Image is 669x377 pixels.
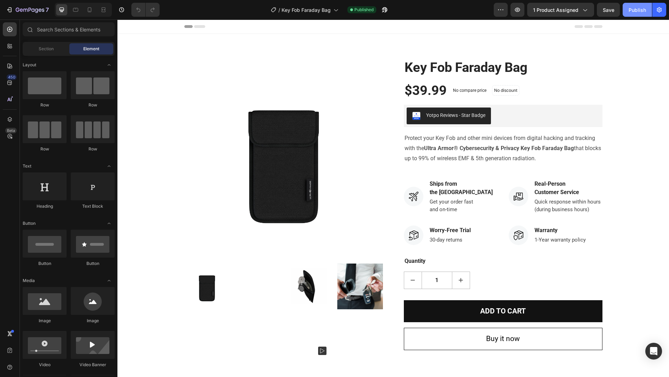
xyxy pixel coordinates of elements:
[312,160,375,169] p: Ships from
[71,362,115,368] div: Video Banner
[336,69,369,73] p: No compare price
[377,68,400,74] p: No discount
[645,343,662,360] div: Open Intercom Messenger
[7,74,17,80] div: 450
[117,20,669,377] iframe: Design area
[312,207,353,215] p: Worry-Free Trial
[287,114,484,144] p: Protect your Key Fob and other mini devices from digital hacking and tracking with the that block...
[286,39,485,57] h1: Key Fob Faraday Bag
[103,275,115,286] span: Toggle open
[623,3,652,17] button: Publish
[71,102,115,108] div: Row
[312,169,375,177] p: the [GEOGRAPHIC_DATA]
[103,59,115,71] span: Toggle open
[417,160,484,169] p: Real-Person
[71,260,115,267] div: Button
[46,6,49,14] p: 7
[304,252,335,269] input: quantity
[312,186,375,194] p: and on-time
[603,7,614,13] span: Save
[363,286,408,297] div: ADD TO CART
[23,146,67,152] div: Row
[278,6,280,14] span: /
[39,46,54,52] span: Section
[71,318,115,324] div: Image
[282,6,331,14] span: Key Fob Faraday Bag
[83,46,99,52] span: Element
[417,178,484,194] p: Quick response within hours (during business hours)
[23,163,31,169] span: Text
[629,6,646,14] div: Publish
[23,220,36,227] span: Button
[23,278,35,284] span: Media
[307,125,456,132] strong: Ultra Armor® Cybersecurity & Privacy Key Fob Faraday Bag
[597,3,620,17] button: Save
[71,203,115,209] div: Text Block
[23,318,67,324] div: Image
[369,314,402,325] div: Buy it now
[417,207,468,215] p: Warranty
[533,6,578,14] span: 1 product assigned
[312,178,375,186] p: Get your order fast
[289,88,374,105] button: Yotpo Reviews - Star Badge
[23,260,67,267] div: Button
[103,161,115,172] span: Toggle open
[71,146,115,152] div: Row
[417,216,468,224] p: 1-Year warranty policy
[3,3,52,17] button: 7
[287,252,304,269] button: decrement
[286,237,485,246] div: Quantity
[5,128,17,133] div: Beta
[286,308,485,331] button: Buy it now
[23,203,67,209] div: Heading
[131,3,160,17] div: Undo/Redo
[286,62,330,80] div: $39.99
[103,218,115,229] span: Toggle open
[23,62,36,68] span: Layout
[527,3,594,17] button: 1 product assigned
[23,22,115,36] input: Search Sections & Elements
[417,169,484,177] p: Customer Service
[286,281,485,303] button: ADD TO CART
[23,362,67,368] div: Video
[23,102,67,108] div: Row
[354,7,374,13] span: Published
[312,216,353,224] p: 30-day returns
[295,92,303,101] img: CNOOi5q0zfgCEAE=.webp
[335,252,352,269] button: increment
[309,92,368,99] div: Yotpo Reviews - Star Badge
